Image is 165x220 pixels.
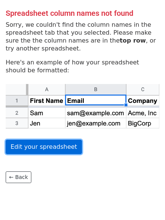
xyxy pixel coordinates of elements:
[6,21,159,52] p: Sorry, we couldn't find the column names in the spreadsheet tab that you selected. Please make su...
[6,9,159,18] h4: Spreadsheet column names not found
[6,84,159,129] img: google_sheets_email_column-fe0440d1484b1afe603fdd0efe349d91248b687ca341fa437c667602712cb9b1.png
[127,184,165,220] iframe: Chat Widget
[6,171,31,183] a: ← Back
[6,58,159,74] p: Here's an example of how your spreadsheet should be formatted:
[6,140,82,154] a: Edit your spreadsheet
[120,37,146,44] strong: top row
